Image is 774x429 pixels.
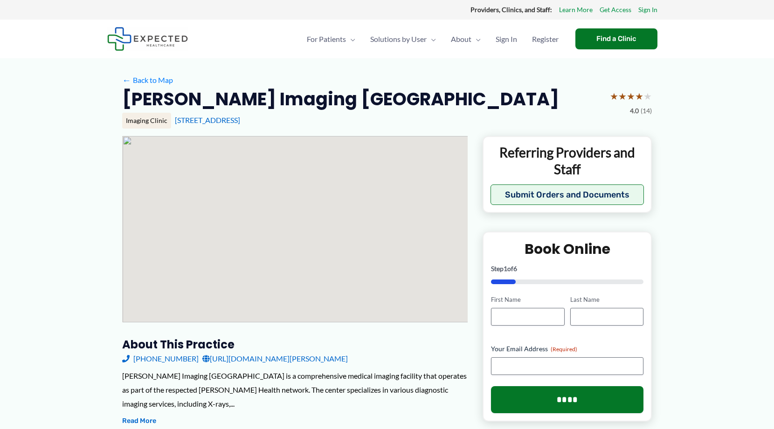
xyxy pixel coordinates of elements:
[551,346,577,353] span: (Required)
[513,265,517,272] span: 6
[638,4,657,16] a: Sign In
[641,105,652,117] span: (14)
[491,144,644,178] p: Referring Providers and Staff
[618,88,627,105] span: ★
[122,337,468,352] h3: About this practice
[643,88,652,105] span: ★
[202,352,348,366] a: [URL][DOMAIN_NAME][PERSON_NAME]
[491,295,564,304] label: First Name
[299,23,566,55] nav: Primary Site Navigation
[600,4,631,16] a: Get Access
[299,23,363,55] a: For PatientsMenu Toggle
[532,23,559,55] span: Register
[488,23,525,55] a: Sign In
[370,23,427,55] span: Solutions by User
[491,344,643,354] label: Your Email Address
[122,369,468,410] div: [PERSON_NAME] Imaging [GEOGRAPHIC_DATA] is a comprehensive medical imaging facility that operates...
[491,266,643,272] p: Step of
[122,88,559,110] h2: [PERSON_NAME] Imaging [GEOGRAPHIC_DATA]
[504,265,507,272] span: 1
[496,23,517,55] span: Sign In
[451,23,471,55] span: About
[470,6,552,14] strong: Providers, Clinics, and Staff:
[122,352,199,366] a: [PHONE_NUMBER]
[443,23,488,55] a: AboutMenu Toggle
[122,75,131,84] span: ←
[363,23,443,55] a: Solutions by UserMenu Toggle
[559,4,593,16] a: Learn More
[175,116,240,124] a: [STREET_ADDRESS]
[427,23,436,55] span: Menu Toggle
[575,28,657,49] a: Find a Clinic
[346,23,355,55] span: Menu Toggle
[307,23,346,55] span: For Patients
[122,73,173,87] a: ←Back to Map
[627,88,635,105] span: ★
[471,23,481,55] span: Menu Toggle
[107,27,188,51] img: Expected Healthcare Logo - side, dark font, small
[525,23,566,55] a: Register
[122,113,171,129] div: Imaging Clinic
[610,88,618,105] span: ★
[491,240,643,258] h2: Book Online
[491,184,644,205] button: Submit Orders and Documents
[122,415,156,427] button: Read More
[635,88,643,105] span: ★
[570,295,643,304] label: Last Name
[630,105,639,117] span: 4.0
